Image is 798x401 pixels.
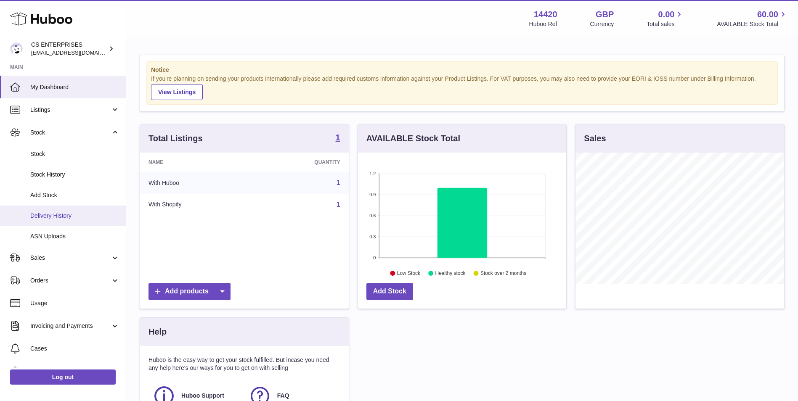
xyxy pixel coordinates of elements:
[148,283,231,300] a: Add products
[337,179,340,186] a: 1
[397,270,421,276] text: Low Stock
[658,9,675,20] span: 0.00
[584,133,606,144] h3: Sales
[369,234,376,239] text: 0.3
[336,133,340,143] a: 1
[31,41,107,57] div: CS ENTERPRISES
[30,171,119,179] span: Stock History
[435,270,466,276] text: Healthy stock
[369,171,376,176] text: 1.2
[30,345,119,353] span: Cases
[30,254,111,262] span: Sales
[369,192,376,197] text: 0.9
[30,212,119,220] span: Delivery History
[534,9,557,20] strong: 14420
[151,84,203,100] a: View Listings
[30,191,119,199] span: Add Stock
[717,9,788,28] a: 60.00 AVAILABLE Stock Total
[30,129,111,137] span: Stock
[148,326,167,338] h3: Help
[148,133,203,144] h3: Total Listings
[337,201,340,208] a: 1
[366,283,413,300] a: Add Stock
[480,270,526,276] text: Stock over 2 months
[529,20,557,28] div: Huboo Ref
[30,150,119,158] span: Stock
[30,83,119,91] span: My Dashboard
[336,133,340,142] strong: 1
[10,42,23,55] img: internalAdmin-14420@internal.huboo.com
[647,20,684,28] span: Total sales
[647,9,684,28] a: 0.00 Total sales
[148,356,340,372] p: Huboo is the easy way to get your stock fulfilled. But incase you need any help here's our ways f...
[757,9,778,20] span: 60.00
[596,9,614,20] strong: GBP
[366,133,460,144] h3: AVAILABLE Stock Total
[140,172,252,194] td: With Huboo
[277,392,289,400] span: FAQ
[181,392,224,400] span: Huboo Support
[369,213,376,218] text: 0.6
[30,106,111,114] span: Listings
[10,369,116,385] a: Log out
[590,20,614,28] div: Currency
[30,299,119,307] span: Usage
[140,194,252,216] td: With Shopify
[31,49,124,56] span: [EMAIL_ADDRESS][DOMAIN_NAME]
[151,66,773,74] strong: Notice
[30,232,119,240] span: ASN Uploads
[717,20,788,28] span: AVAILABLE Stock Total
[30,322,111,330] span: Invoicing and Payments
[30,277,111,285] span: Orders
[252,153,348,172] th: Quantity
[140,153,252,172] th: Name
[373,255,376,260] text: 0
[151,75,773,100] div: If you're planning on sending your products internationally please add required customs informati...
